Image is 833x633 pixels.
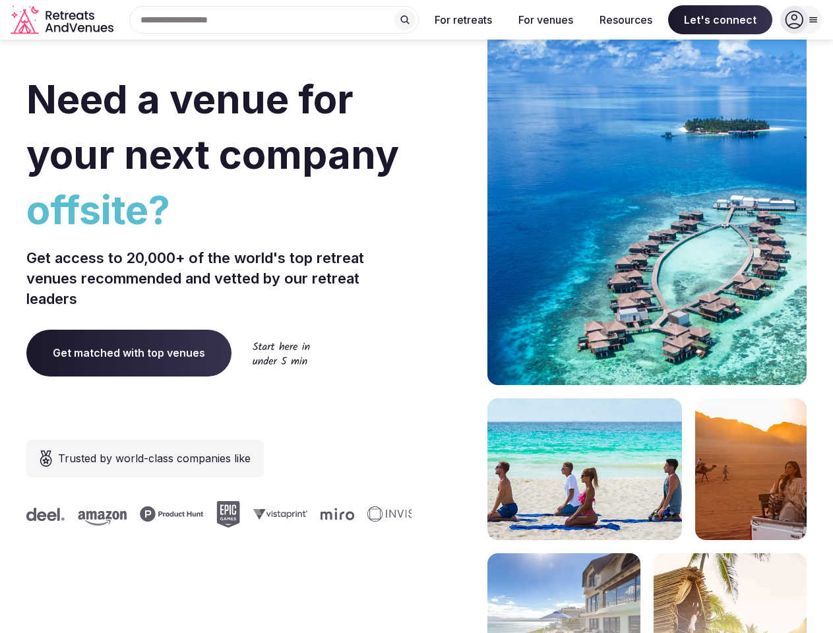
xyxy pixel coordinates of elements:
button: For retreats [424,5,503,34]
button: Resources [589,5,663,34]
img: woman sitting in back of truck with camels [695,398,807,540]
span: Trusted by world-class companies like [58,450,251,466]
svg: Epic Games company logo [216,501,239,527]
a: Get matched with top venues [26,330,231,376]
svg: Deel company logo [26,508,64,521]
span: offsite? [26,182,412,237]
svg: Miro company logo [320,508,354,520]
svg: Invisible company logo [367,506,439,522]
a: Visit the homepage [11,5,116,35]
svg: Vistaprint company logo [253,508,307,520]
span: Let's connect [668,5,772,34]
svg: Retreats and Venues company logo [11,5,116,35]
img: Start here in under 5 min [253,342,310,365]
button: For venues [508,5,584,34]
img: yoga on tropical beach [487,398,682,540]
p: Get access to 20,000+ of the world's top retreat venues recommended and vetted by our retreat lea... [26,248,412,309]
span: Need a venue for your next company [26,75,399,178]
